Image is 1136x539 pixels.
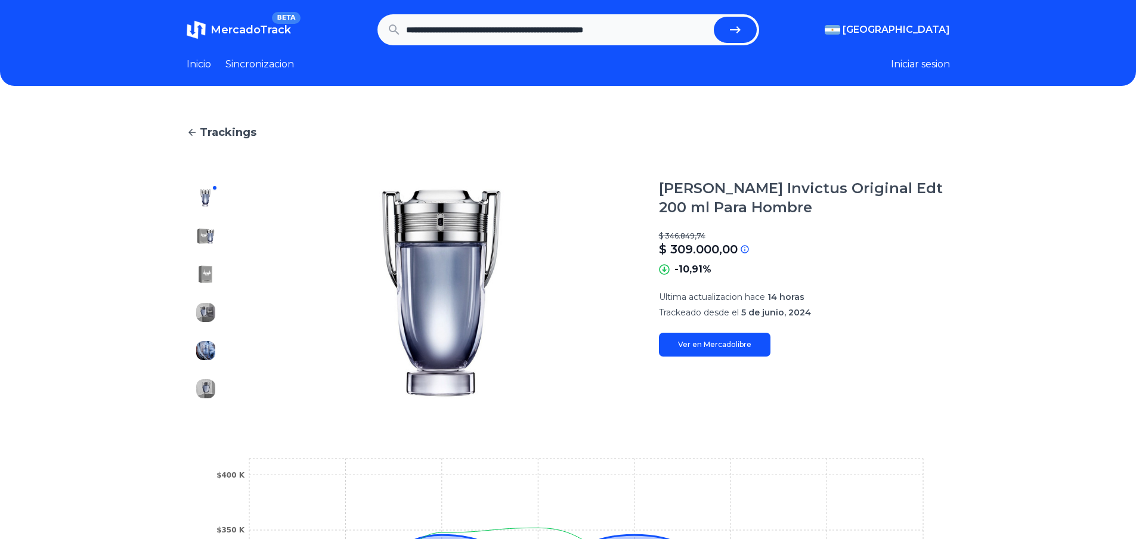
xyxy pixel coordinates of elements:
[659,241,738,258] p: $ 309.000,00
[225,57,294,72] a: Sincronizacion
[674,262,711,277] p: -10,91%
[187,20,291,39] a: MercadoTrackBETA
[659,333,770,357] a: Ver en Mercadolibre
[196,227,215,246] img: Paco Rabanne Invictus Original Edt 200 ml Para Hombre
[659,231,950,241] p: $ 346.849,74
[825,25,840,35] img: Argentina
[187,20,206,39] img: MercadoTrack
[196,303,215,322] img: Paco Rabanne Invictus Original Edt 200 ml Para Hombre
[825,23,950,37] button: [GEOGRAPHIC_DATA]
[891,57,950,72] button: Iniciar sesion
[741,307,811,318] span: 5 de junio, 2024
[659,307,739,318] span: Trackeado desde el
[249,179,635,408] img: Paco Rabanne Invictus Original Edt 200 ml Para Hombre
[200,124,256,141] span: Trackings
[843,23,950,37] span: [GEOGRAPHIC_DATA]
[659,179,950,217] h1: [PERSON_NAME] Invictus Original Edt 200 ml Para Hombre
[216,471,245,479] tspan: $400 K
[196,188,215,207] img: Paco Rabanne Invictus Original Edt 200 ml Para Hombre
[767,292,804,302] span: 14 horas
[211,23,291,36] span: MercadoTrack
[196,379,215,398] img: Paco Rabanne Invictus Original Edt 200 ml Para Hombre
[196,265,215,284] img: Paco Rabanne Invictus Original Edt 200 ml Para Hombre
[187,57,211,72] a: Inicio
[216,526,245,534] tspan: $350 K
[659,292,765,302] span: Ultima actualizacion hace
[196,341,215,360] img: Paco Rabanne Invictus Original Edt 200 ml Para Hombre
[187,124,950,141] a: Trackings
[272,12,300,24] span: BETA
